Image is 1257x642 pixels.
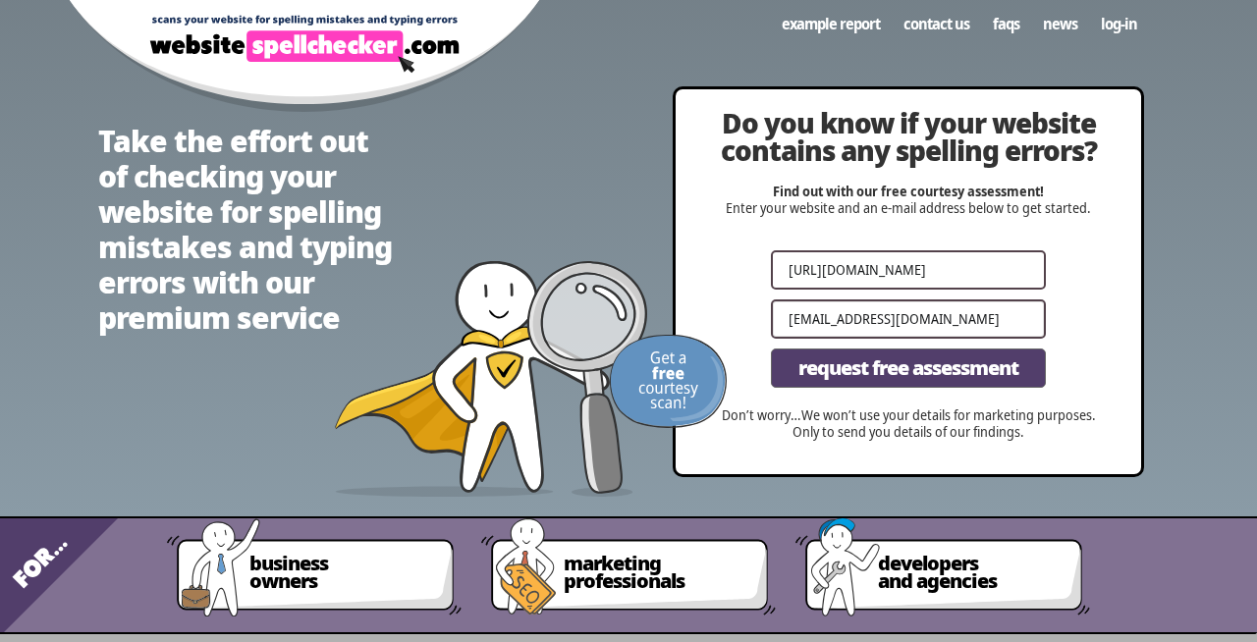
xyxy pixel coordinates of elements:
[540,543,776,623] a: marketingprofessionals
[892,5,981,42] a: Contact us
[715,109,1102,164] h2: Do you know if your website contains any spelling errors?
[981,5,1031,42] a: FAQs
[771,348,1046,388] button: Request Free Assessment
[715,184,1102,217] p: Enter your website and an e-mail address below to get started.
[249,555,438,590] span: business owners
[798,358,1018,378] span: Request Free Assessment
[609,335,727,428] img: Get a FREE courtesy scan!
[1089,5,1149,42] a: Log-in
[771,250,1046,290] input: eg https://www.mywebsite.com/
[226,543,462,623] a: businessowners
[770,5,892,42] a: Example Report
[878,555,1066,590] span: developers and agencies
[773,182,1044,200] strong: Find out with our free courtesy assessment!
[1031,5,1089,42] a: News
[854,543,1090,623] a: developersand agencies
[771,299,1046,339] input: Your email address
[564,555,752,590] span: marketing professionals
[334,261,648,497] img: website spellchecker scans your website looking for spelling mistakes
[98,124,393,336] h1: Take the effort out of checking your website for spelling mistakes and typing errors with our pre...
[715,407,1102,441] p: Don’t worry…We won’t use your details for marketing purposes. Only to send you details of our fin...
